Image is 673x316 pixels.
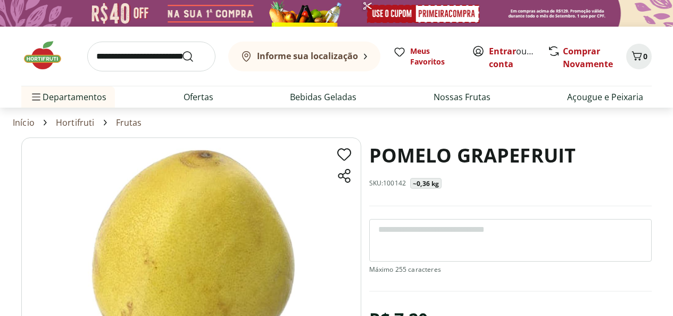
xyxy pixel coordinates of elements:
button: Carrinho [626,44,652,69]
h1: POMELO GRAPEFRUIT [369,137,576,174]
button: Menu [30,84,43,110]
a: Bebidas Geladas [290,91,356,103]
a: Meus Favoritos [393,46,459,67]
button: Informe sua localização [228,42,380,71]
a: Açougue e Peixaria [567,91,643,103]
span: Departamentos [30,84,106,110]
a: Hortifruti [56,118,95,127]
button: Submit Search [181,50,207,63]
a: Ofertas [184,91,213,103]
img: Hortifruti [21,39,74,71]
p: ~0,36 kg [413,180,439,188]
span: ou [489,45,536,70]
span: Meus Favoritos [410,46,459,67]
a: Entrar [489,45,516,57]
a: Frutas [116,118,142,127]
a: Criar conta [489,45,547,70]
span: 0 [643,51,647,61]
p: SKU: 100142 [369,179,406,188]
a: Nossas Frutas [434,91,491,103]
b: Informe sua localização [257,50,358,62]
input: search [87,42,215,71]
a: Comprar Novamente [563,45,613,70]
a: Início [13,118,35,127]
